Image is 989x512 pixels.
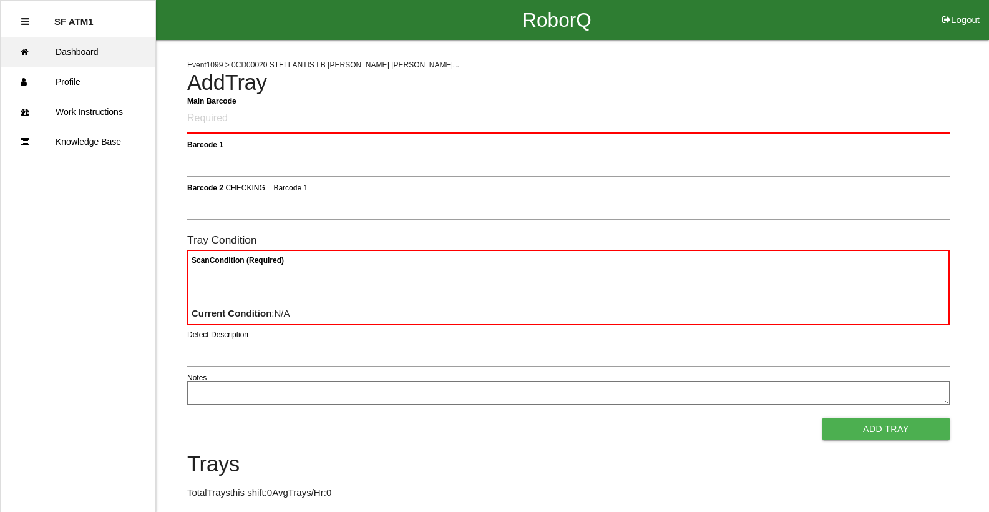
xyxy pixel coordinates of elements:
div: Close [21,7,29,37]
h4: Add Tray [187,71,950,95]
a: Work Instructions [1,97,155,127]
a: Dashboard [1,37,155,67]
b: Main Barcode [187,96,236,105]
h6: Tray Condition [187,234,950,246]
p: Total Trays this shift: 0 Avg Trays /Hr: 0 [187,486,950,500]
b: Barcode 2 [187,183,223,192]
span: CHECKING = Barcode 1 [225,183,308,192]
span: : N/A [192,308,290,318]
label: Notes [187,372,207,383]
button: Add Tray [822,418,950,440]
a: Knowledge Base [1,127,155,157]
b: Current Condition [192,308,271,318]
span: Event 1099 > 0CD00020 STELLANTIS LB [PERSON_NAME] [PERSON_NAME]... [187,61,459,69]
p: SF ATM1 [54,7,94,27]
h4: Trays [187,453,950,476]
a: Profile [1,67,155,97]
b: Scan Condition (Required) [192,256,284,265]
b: Barcode 1 [187,140,223,149]
input: Required [187,104,950,134]
label: Defect Description [187,329,248,340]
